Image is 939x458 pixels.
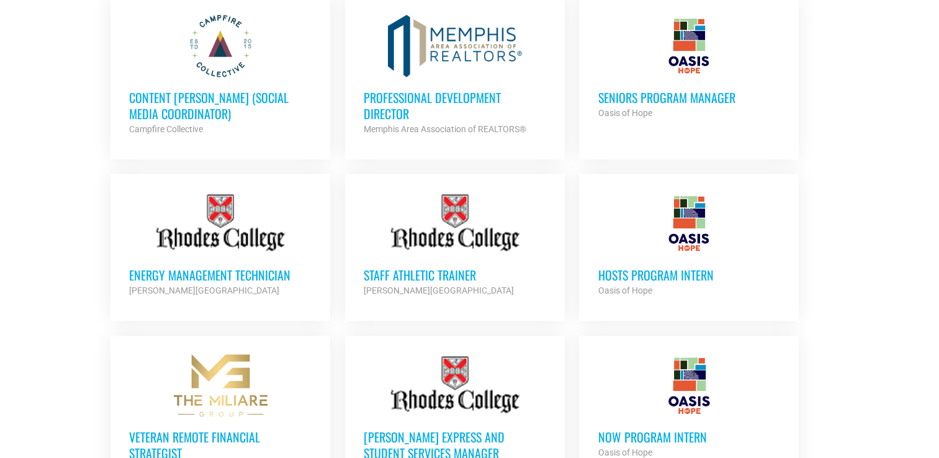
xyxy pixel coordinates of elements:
[110,174,330,317] a: Energy Management Technician [PERSON_NAME][GEOGRAPHIC_DATA]
[345,174,565,317] a: Staff Athletic Trainer [PERSON_NAME][GEOGRAPHIC_DATA]
[129,124,203,134] strong: Campfire Collective
[129,267,312,283] h3: Energy Management Technician
[364,267,546,283] h3: Staff Athletic Trainer
[129,89,312,122] h3: Content [PERSON_NAME] (Social Media Coordinator)
[129,285,279,295] strong: [PERSON_NAME][GEOGRAPHIC_DATA]
[598,89,780,106] h3: Seniors Program Manager
[598,267,780,283] h3: HOSTS Program Intern
[579,174,799,317] a: HOSTS Program Intern Oasis of Hope
[364,89,546,122] h3: Professional Development Director
[598,429,780,445] h3: NOW Program Intern
[364,285,514,295] strong: [PERSON_NAME][GEOGRAPHIC_DATA]
[598,285,652,295] strong: Oasis of Hope
[364,124,526,134] strong: Memphis Area Association of REALTORS®
[598,108,652,118] strong: Oasis of Hope
[598,447,652,457] strong: Oasis of Hope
